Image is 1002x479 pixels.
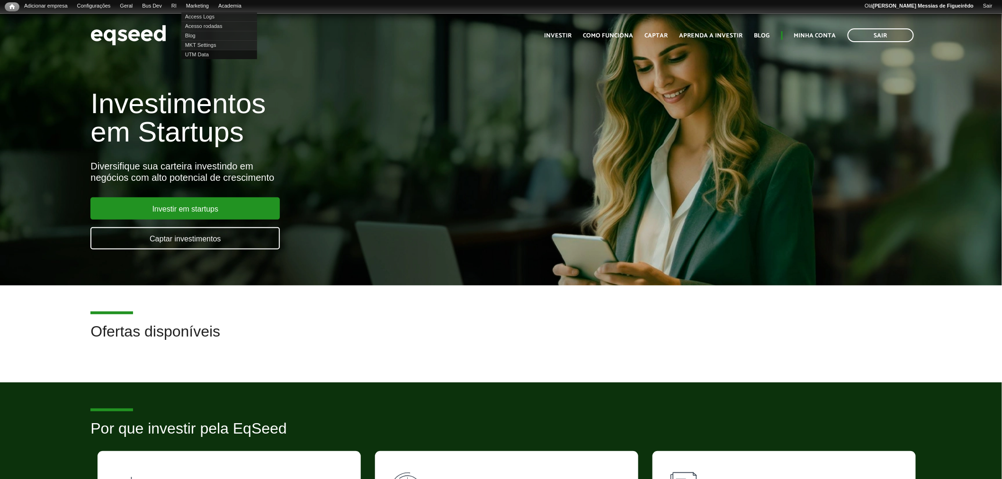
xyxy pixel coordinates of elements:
strong: [PERSON_NAME] Messias de Figueirêdo [873,3,974,9]
a: Geral [115,2,137,10]
a: Como funciona [583,33,634,39]
a: Captar [645,33,668,39]
a: Olá[PERSON_NAME] Messias de Figueirêdo [860,2,978,10]
a: Marketing [181,2,214,10]
div: Diversifique sua carteira investindo em negócios com alto potencial de crescimento [90,160,577,183]
h1: Investimentos em Startups [90,89,577,146]
h2: Por que investir pela EqSeed [90,420,911,451]
img: EqSeed [90,23,166,48]
a: Aprenda a investir [680,33,743,39]
a: Investir [545,33,572,39]
h2: Ofertas disponíveis [90,323,911,354]
a: Sair [848,28,914,42]
a: Bus Dev [137,2,167,10]
a: Access Logs [181,12,257,21]
a: Adicionar empresa [19,2,72,10]
a: Investir em startups [90,197,280,220]
a: RI [167,2,181,10]
a: Captar investimentos [90,227,280,249]
a: Minha conta [794,33,836,39]
a: Configurações [72,2,116,10]
a: Blog [754,33,770,39]
a: Academia [214,2,246,10]
a: Sair [978,2,997,10]
span: Início [9,3,15,10]
a: Início [5,2,19,11]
